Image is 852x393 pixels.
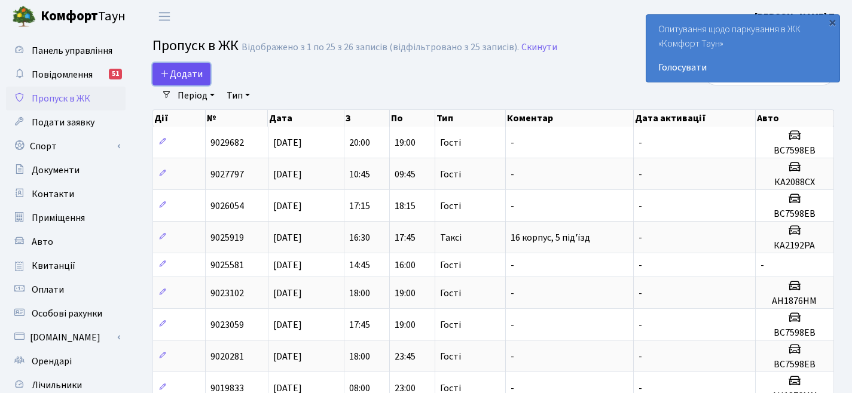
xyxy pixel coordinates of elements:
[440,352,461,361] span: Гості
[761,359,829,370] h5: ВС7598ЕВ
[440,383,461,393] span: Гості
[349,350,370,363] span: 18:00
[6,278,126,302] a: Оплати
[511,136,514,149] span: -
[149,7,179,26] button: Переключити навігацію
[755,10,838,23] b: [PERSON_NAME] П.
[658,60,827,75] a: Голосувати
[273,259,302,272] span: [DATE]
[32,116,94,129] span: Подати заявку
[109,69,122,79] div: 51
[273,318,302,331] span: [DATE]
[210,259,244,272] span: 9025581
[349,259,370,272] span: 14:45
[210,231,244,244] span: 9025919
[6,39,126,63] a: Панель управління
[152,63,210,85] a: Додати
[755,10,838,24] a: [PERSON_NAME] П.
[761,259,764,272] span: -
[6,349,126,373] a: Орендарі
[210,287,244,300] span: 9023102
[395,318,416,331] span: 19:00
[390,110,435,127] th: По
[273,136,302,149] span: [DATE]
[761,327,829,339] h5: ВС7598ЕВ
[32,235,53,248] span: Авто
[32,379,82,392] span: Лічильники
[222,85,255,106] a: Тип
[511,199,514,213] span: -
[210,136,244,149] span: 9029682
[41,7,126,27] span: Таун
[160,67,203,81] span: Додати
[395,136,416,149] span: 19:00
[511,287,514,300] span: -
[761,240,829,251] h5: КА2192PA
[273,231,302,244] span: [DATE]
[273,350,302,363] span: [DATE]
[210,168,244,181] span: 9027797
[32,259,75,272] span: Квитанції
[242,42,519,53] div: Відображено з 1 по 25 з 26 записів (відфільтровано з 25 записів).
[344,110,390,127] th: З
[32,68,93,81] span: Повідомлення
[6,206,126,230] a: Приміщення
[206,110,268,127] th: №
[511,168,514,181] span: -
[756,110,834,127] th: Авто
[826,16,838,28] div: ×
[273,287,302,300] span: [DATE]
[6,182,126,206] a: Контакти
[6,158,126,182] a: Документи
[210,318,244,331] span: 9023059
[349,199,370,213] span: 17:15
[761,296,829,307] h5: АН1876НМ
[32,92,90,105] span: Пропуск в ЖК
[173,85,219,106] a: Період
[440,233,462,242] span: Таксі
[511,231,590,244] span: 16 корпус, 5 під'їзд
[521,42,557,53] a: Скинути
[6,326,126,349] a: [DOMAIN_NAME]
[349,168,370,181] span: 10:45
[440,260,461,270] span: Гості
[153,110,206,127] th: Дії
[639,136,642,149] span: -
[440,170,461,179] span: Гості
[273,199,302,213] span: [DATE]
[32,307,102,320] span: Особові рахунки
[12,5,36,29] img: logo.png
[6,230,126,254] a: Авто
[639,350,642,363] span: -
[639,168,642,181] span: -
[639,199,642,213] span: -
[395,350,416,363] span: 23:45
[395,287,416,300] span: 19:00
[210,199,244,213] span: 9026054
[210,350,244,363] span: 9020281
[511,259,514,272] span: -
[6,110,126,134] a: Подати заявку
[6,134,126,158] a: Спорт
[440,288,461,298] span: Гості
[639,259,642,272] span: -
[511,318,514,331] span: -
[761,177,829,188] h5: КА2088СХ
[506,110,633,127] th: Коментар
[32,283,64,296] span: Оплати
[152,35,239,56] span: Пропуск в ЖК
[32,211,85,225] span: Приміщення
[440,320,461,330] span: Гості
[349,231,370,244] span: 16:30
[639,287,642,300] span: -
[634,110,756,127] th: Дата активації
[349,318,370,331] span: 17:45
[639,318,642,331] span: -
[395,199,416,213] span: 18:15
[32,44,112,57] span: Панель управління
[32,355,72,368] span: Орендарі
[349,287,370,300] span: 18:00
[435,110,506,127] th: Тип
[273,168,302,181] span: [DATE]
[41,7,98,26] b: Комфорт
